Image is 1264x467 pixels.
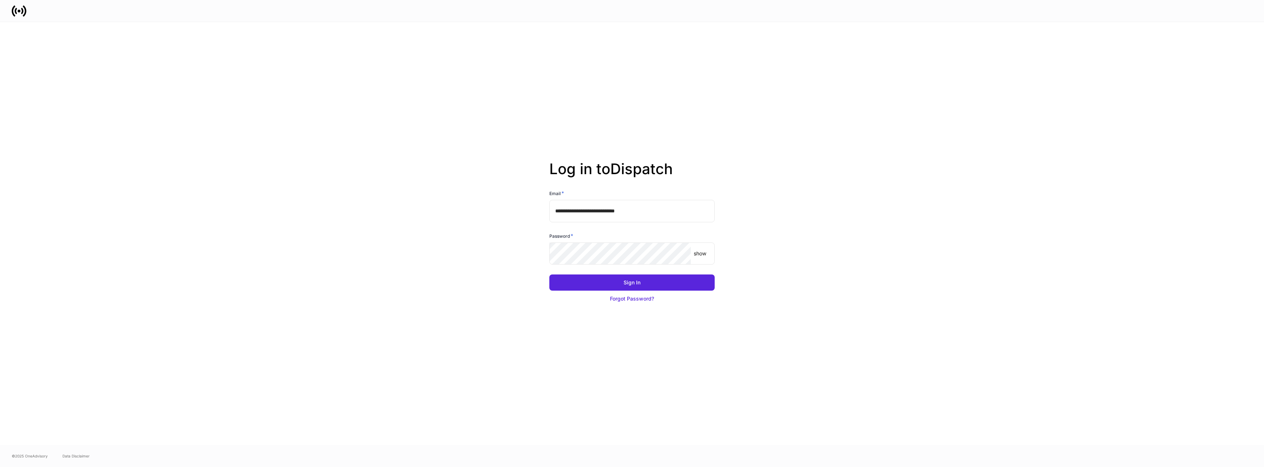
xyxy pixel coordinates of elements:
[549,274,715,291] button: Sign In
[62,453,90,459] a: Data Disclaimer
[549,160,715,190] h2: Log in to Dispatch
[549,190,564,197] h6: Email
[12,453,48,459] span: © 2025 OneAdvisory
[549,232,573,240] h6: Password
[694,250,706,257] p: show
[610,295,654,302] div: Forgot Password?
[624,279,640,286] div: Sign In
[549,291,715,307] button: Forgot Password?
